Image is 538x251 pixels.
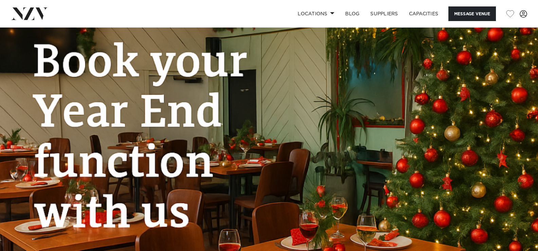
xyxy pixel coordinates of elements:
a: SUPPLIERS [365,6,403,21]
a: BLOG [340,6,365,21]
a: Locations [292,6,340,21]
a: Capacities [404,6,444,21]
img: nzv-logo.png [11,7,48,20]
button: Message Venue [448,6,496,21]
